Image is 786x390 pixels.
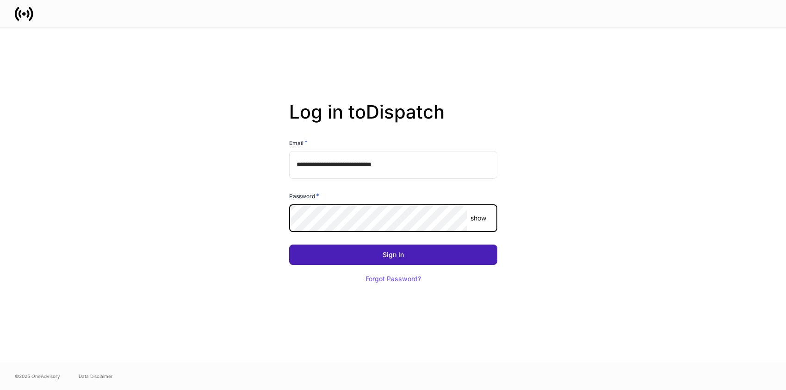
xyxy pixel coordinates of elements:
[289,191,319,201] h6: Password
[289,245,497,265] button: Sign In
[79,372,113,380] a: Data Disclaimer
[289,101,497,138] h2: Log in to Dispatch
[15,372,60,380] span: © 2025 OneAdvisory
[289,138,308,147] h6: Email
[365,276,421,282] div: Forgot Password?
[383,252,404,258] div: Sign In
[354,269,433,289] button: Forgot Password?
[470,214,486,223] p: show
